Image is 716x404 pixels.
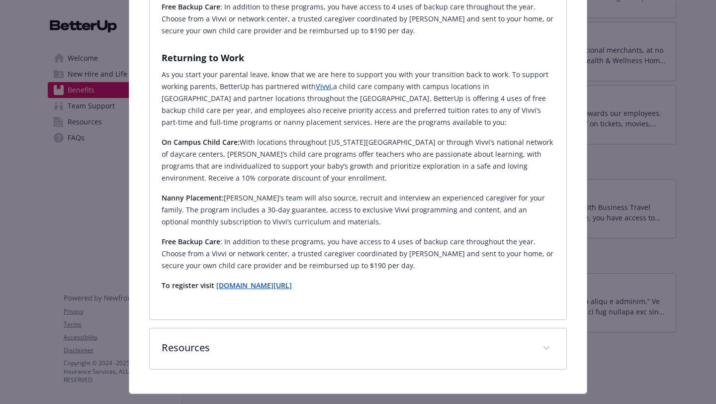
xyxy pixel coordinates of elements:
strong: Returning to Work [162,52,244,64]
a: [DOMAIN_NAME][URL] [216,281,292,290]
strong: Free Backup Care [162,237,220,246]
a: Vivvi, [316,82,333,91]
strong: To register visit [162,281,214,290]
p: As you start your parental leave, know that we are here to support you with your transition back ... [162,69,554,128]
p: With locations throughout [US_STATE][GEOGRAPHIC_DATA] or through Vivvi’s national network of dayc... [162,136,554,184]
p: : In addition to these programs, you have access to 4 uses of backup care throughout the year. Ch... [162,1,554,37]
div: Resources [150,328,566,369]
p: : In addition to these programs, you have access to 4 uses of backup care throughout the year. Ch... [162,236,554,272]
p: [PERSON_NAME]’s team will also source, recruit and interview an experienced caregiver for your fa... [162,192,554,228]
strong: On Campus Child Care: [162,137,240,147]
strong: Free Backup Care [162,2,220,11]
strong: Nanny Placement: [162,193,224,202]
p: Resources [162,340,531,355]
